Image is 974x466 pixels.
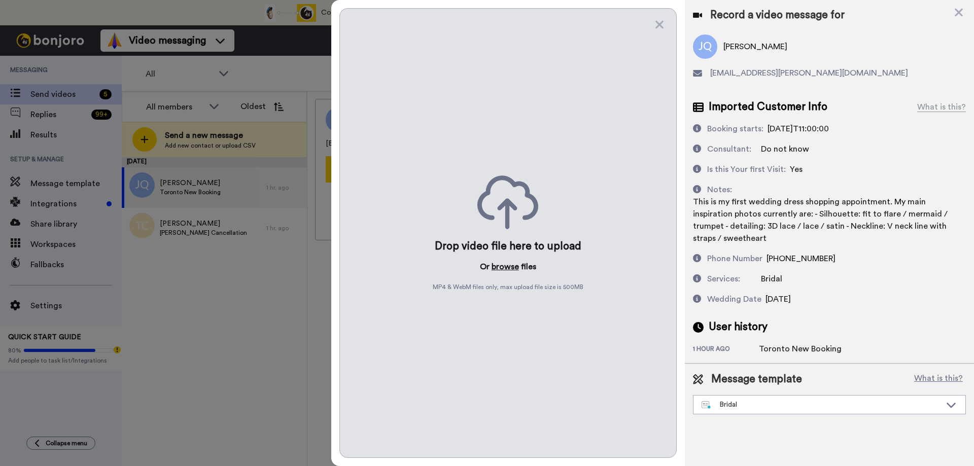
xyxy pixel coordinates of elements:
img: nextgen-template.svg [702,401,711,409]
div: 1 hour ago [693,345,759,355]
div: Consultant: [707,143,751,155]
span: [DATE]T11:00:00 [768,125,829,133]
span: [PHONE_NUMBER] [767,255,836,263]
p: Or files [480,261,536,273]
span: Do not know [761,145,809,153]
span: Yes [790,165,803,173]
span: Bridal [761,275,782,283]
span: Message template [711,372,802,387]
div: Is this Your first Visit: [707,163,786,175]
span: Imported Customer Info [709,99,827,115]
div: Drop video file here to upload [435,239,581,254]
span: User history [709,319,768,335]
div: Services: [707,273,740,285]
div: Phone Number [707,253,762,265]
div: Booking starts: [707,123,763,135]
div: What is this? [917,101,966,113]
div: Notes: [707,184,732,196]
button: browse [492,261,519,273]
div: Wedding Date [707,293,761,305]
button: What is this? [911,372,966,387]
span: MP4 & WebM files only, max upload file size is 500 MB [433,283,583,291]
span: [DATE] [766,295,791,303]
span: This is my first wedding dress shopping appointment. My main inspiration photos currently are: - ... [693,198,948,242]
div: Toronto New Booking [759,343,842,355]
div: Bridal [702,400,941,410]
